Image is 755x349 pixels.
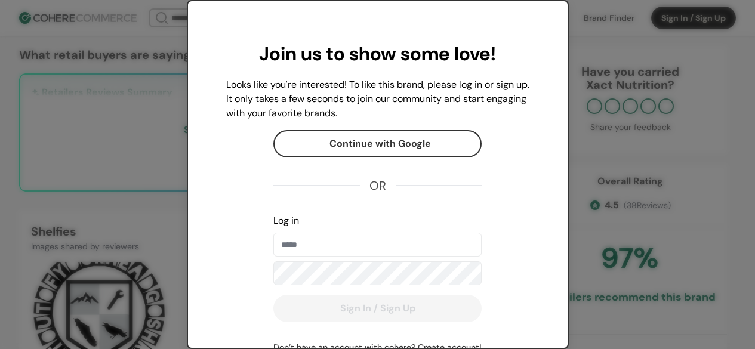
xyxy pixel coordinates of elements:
[273,130,482,157] button: Continue with Google
[226,78,529,121] div: Looks like you're interested! To like this brand, please log in or sign up. It only takes a few s...
[259,39,496,68] h2: Join us to show some love!
[360,177,396,194] span: OR
[273,295,482,322] button: Sign In / Sign Up
[325,137,431,151] div: Continue with Google
[273,214,299,227] label: Log in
